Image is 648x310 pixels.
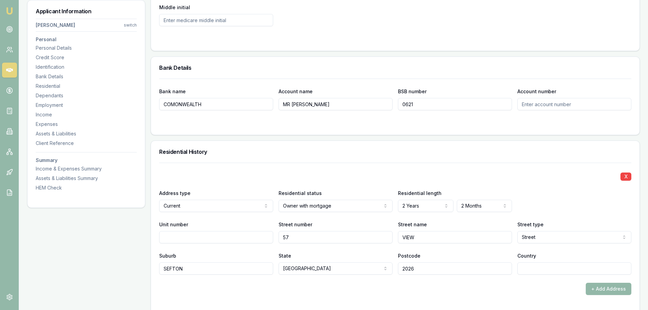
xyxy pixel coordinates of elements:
[517,222,544,227] label: Street type
[398,98,512,110] input: Enter BSB number
[279,190,322,196] label: Residential status
[159,98,273,110] input: Enter bank name
[36,83,137,89] div: Residential
[159,253,176,259] label: Suburb
[36,22,75,29] div: [PERSON_NAME]
[5,7,14,15] img: emu-icon-u.png
[36,73,137,80] div: Bank Details
[36,102,137,109] div: Employment
[398,253,420,259] label: Postcode
[517,88,556,94] label: Account number
[586,283,631,295] button: + Add Address
[36,37,137,42] h3: Personal
[279,222,312,227] label: Street number
[36,140,137,147] div: Client Reference
[159,149,631,154] h3: Residential History
[279,253,291,259] label: State
[36,184,137,191] div: HEM Check
[398,88,427,94] label: BSB number
[36,130,137,137] div: Assets & Liabilities
[36,175,137,182] div: Assets & Liabilities Summary
[279,98,393,110] input: Enter account name
[159,4,190,10] label: Middle initial
[36,158,137,163] h3: Summary
[36,9,137,14] h3: Applicant Information
[159,14,273,26] input: Enter medicare middle initial
[36,45,137,51] div: Personal Details
[159,88,186,94] label: Bank name
[36,64,137,70] div: Identification
[517,253,536,259] label: Country
[36,54,137,61] div: Credit Score
[159,190,190,196] label: Address type
[517,98,631,110] input: Enter account number
[398,222,427,227] label: Street name
[159,65,631,70] h3: Bank Details
[620,173,631,181] button: X
[124,22,137,28] div: switch
[36,121,137,128] div: Expenses
[36,92,137,99] div: Dependants
[36,111,137,118] div: Income
[398,190,442,196] label: Residential length
[279,88,313,94] label: Account name
[159,222,188,227] label: Unit number
[36,165,137,172] div: Income & Expenses Summary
